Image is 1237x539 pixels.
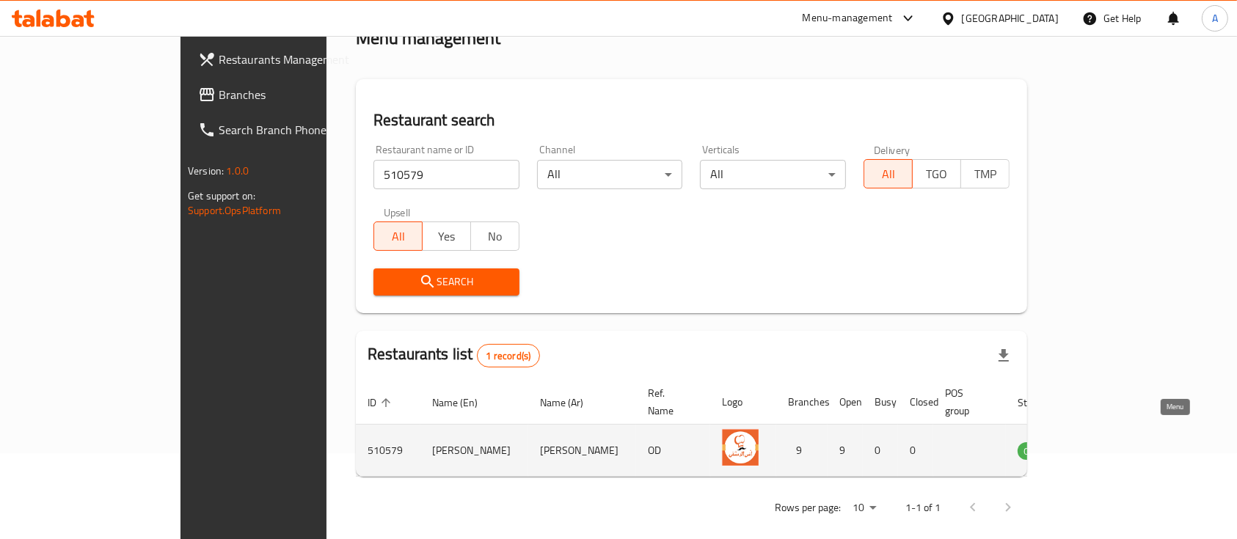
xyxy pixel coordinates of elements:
span: 1.0.0 [226,161,249,180]
span: TGO [919,164,955,185]
span: Ref. Name [648,384,693,419]
span: POS group [945,384,988,419]
a: Search Branch Phone [186,112,387,147]
label: Upsell [384,207,411,217]
div: Export file [986,338,1021,373]
div: OPEN [1018,442,1054,460]
span: No [477,226,514,247]
h2: Menu management [356,26,500,50]
td: [PERSON_NAME] [420,425,528,477]
th: Branches [776,380,828,425]
div: All [537,160,683,189]
span: Name (Ar) [540,394,602,411]
td: 0 [898,425,933,477]
span: All [870,164,907,185]
span: Yes [428,226,465,247]
span: Search [385,273,508,291]
button: TMP [960,159,1010,188]
a: Support.OpsPlatform [188,201,281,220]
button: TGO [912,159,961,188]
td: 9 [776,425,828,477]
button: All [373,221,423,251]
a: Restaurants Management [186,42,387,77]
table: enhanced table [356,380,1134,477]
span: Search Branch Phone [219,121,376,139]
button: All [864,159,913,188]
span: Restaurants Management [219,51,376,68]
span: 1 record(s) [478,349,540,363]
div: Menu-management [803,10,893,27]
td: 510579 [356,425,420,477]
div: [GEOGRAPHIC_DATA] [962,10,1059,26]
div: All [700,160,846,189]
th: Logo [710,380,776,425]
span: Version: [188,161,224,180]
span: A [1212,10,1218,26]
p: 1-1 of 1 [905,499,941,517]
span: All [380,226,417,247]
span: TMP [967,164,1004,185]
td: 9 [828,425,863,477]
span: ID [368,394,395,411]
label: Delivery [874,144,911,155]
th: Closed [898,380,933,425]
button: Yes [422,221,471,251]
button: No [470,221,519,251]
span: OPEN [1018,443,1054,460]
span: Get support on: [188,186,255,205]
div: Total records count [477,344,541,367]
button: Search [373,268,519,296]
img: Anas Al Demeshky [722,429,759,466]
h2: Restaurants list [368,343,540,367]
th: Busy [863,380,898,425]
th: Open [828,380,863,425]
p: Rows per page: [775,499,841,517]
input: Search for restaurant name or ID.. [373,160,519,189]
h2: Restaurant search [373,109,1010,131]
a: Branches [186,77,387,112]
td: 0 [863,425,898,477]
div: Rows per page: [847,497,882,519]
td: [PERSON_NAME] [528,425,636,477]
td: OD [636,425,710,477]
span: Branches [219,86,376,103]
span: Name (En) [432,394,497,411]
span: Status [1018,394,1065,411]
